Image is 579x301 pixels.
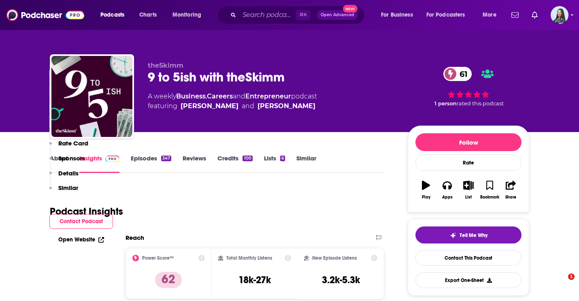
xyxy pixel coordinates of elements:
[415,272,522,288] button: Export One-Sheet
[551,6,568,24] span: Logged in as brookefortierpr
[242,101,254,111] span: and
[296,10,311,20] span: ⌘ K
[6,7,84,23] img: Podchaser - Follow, Share and Rate Podcasts
[343,5,358,13] span: New
[480,195,499,200] div: Bookmark
[49,184,78,199] button: Similar
[568,273,575,280] span: 1
[126,234,144,241] h2: Reach
[207,92,233,100] a: Careers
[436,175,458,205] button: Apps
[322,274,360,286] h3: 3.2k-5.3k
[49,169,79,184] button: Details
[415,250,522,266] a: Contact This Podcast
[415,154,522,171] div: Rate
[148,101,317,111] span: featuring
[483,9,496,21] span: More
[131,154,171,173] a: Episodes347
[460,232,487,239] span: Tell Me Why
[321,13,354,17] span: Open Advanced
[155,272,182,288] p: 62
[239,9,296,21] input: Search podcasts, credits, & more...
[172,9,201,21] span: Monitoring
[505,195,516,200] div: Share
[415,226,522,243] button: tell me why sparkleTell Me Why
[233,92,245,100] span: and
[264,154,285,173] a: Lists6
[465,195,472,200] div: List
[381,9,413,21] span: For Business
[551,6,568,24] img: User Profile
[477,9,507,21] button: open menu
[415,133,522,151] button: Follow
[142,255,174,261] h2: Power Score™
[134,9,162,21] a: Charts
[243,156,252,161] div: 100
[312,255,357,261] h2: New Episode Listens
[148,62,183,69] span: theSkimm
[280,156,285,161] div: 6
[148,92,317,111] div: A weekly podcast
[139,9,157,21] span: Charts
[58,184,78,192] p: Similar
[415,175,436,205] button: Play
[161,156,171,161] div: 347
[408,62,529,112] div: 61 1 personrated this podcast
[375,9,423,21] button: open menu
[500,175,522,205] button: Share
[258,101,315,111] a: Danielle Weisberg
[434,100,457,107] span: 1 person
[176,92,206,100] a: Business
[421,9,477,21] button: open menu
[479,175,500,205] button: Bookmark
[225,6,373,24] div: Search podcasts, credits, & more...
[49,214,113,229] button: Contact Podcast
[422,195,430,200] div: Play
[551,273,571,293] iframe: Intercom live chat
[457,100,504,107] span: rated this podcast
[451,67,472,81] span: 61
[49,154,85,169] button: Sponsors
[181,101,238,111] a: Carly Zakin
[426,9,465,21] span: For Podcasters
[442,195,453,200] div: Apps
[95,9,135,21] button: open menu
[206,92,207,100] span: ,
[100,9,124,21] span: Podcasts
[51,56,132,137] img: 9 to 5ish with theSkimm
[245,92,291,100] a: Entrepreneur
[58,154,85,162] p: Sponsors
[226,255,272,261] h2: Total Monthly Listens
[296,154,316,173] a: Similar
[458,175,479,205] button: List
[58,169,79,177] p: Details
[528,8,541,22] a: Show notifications dropdown
[508,8,522,22] a: Show notifications dropdown
[551,6,568,24] button: Show profile menu
[217,154,252,173] a: Credits100
[58,236,104,243] a: Open Website
[238,274,271,286] h3: 18k-27k
[450,232,456,239] img: tell me why sparkle
[443,67,472,81] a: 61
[167,9,212,21] button: open menu
[183,154,206,173] a: Reviews
[317,10,358,20] button: Open AdvancedNew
